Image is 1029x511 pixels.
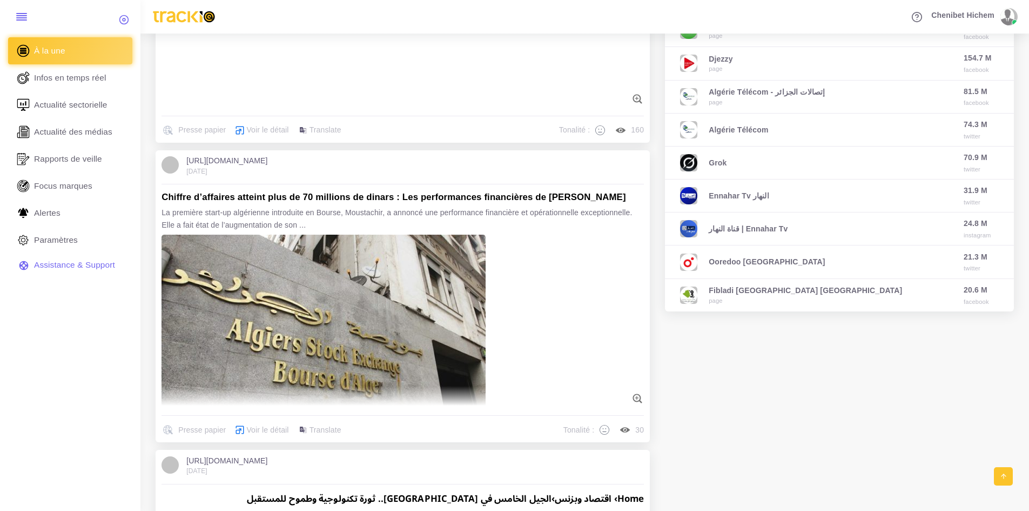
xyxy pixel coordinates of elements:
[233,423,246,436] img: Agrandir
[15,97,31,113] img: revue-sectorielle.svg
[563,424,594,435] span: Tonalité :
[680,287,697,304] img: Fibladi Algeria الجزائر
[246,424,288,435] span: Voir le détail
[34,72,106,84] span: Infos en temps réel
[926,8,1021,25] a: Chenibet Hichem avatar
[598,423,611,436] img: neutre
[964,86,999,97] span: 81.5 M
[148,6,220,28] img: trackio.svg
[34,259,115,271] span: Assistance & Support
[34,45,65,57] span: À la une
[226,124,288,137] a: Voir le détail
[289,124,341,137] a: Translate
[34,234,78,246] span: Paramètres
[680,88,697,105] img: Algérie Télécom - إتصالات الجزائر
[709,296,902,305] div: page
[226,423,288,436] a: Voir le détail
[964,132,999,141] span: twitter
[8,227,132,254] a: Paramètres
[178,124,226,135] span: Presse papier
[631,392,644,405] img: zoom
[186,168,207,175] small: [DATE]
[964,284,999,295] span: 20.6 M
[964,52,999,63] span: 154.7 M
[709,87,825,97] div: Algérie Télécom - إتصالات الجزائر
[964,297,999,306] span: facebook
[931,11,994,19] span: Chenibet Hichem
[15,124,31,140] img: revue-editorielle.svg
[614,124,627,137] img: impressions
[186,456,267,466] h6: [URL][DOMAIN_NAME]
[964,98,999,107] span: facebook
[186,156,267,165] h6: [URL][DOMAIN_NAME]
[964,119,999,130] span: 74.3 M
[964,251,999,262] span: 21.3 M
[709,157,727,168] div: Grok
[709,124,768,135] div: Algérie Télécom
[709,54,732,64] div: Djezzy
[8,37,132,64] a: À la une
[680,121,697,138] img: Algérie Télécom
[631,92,644,105] img: zoom
[34,180,92,192] span: Focus marques
[186,467,207,475] small: [DATE]
[15,151,31,167] img: rapport_1.svg
[162,235,486,440] img: Chiffre d’affaires atteint plus de 70 millions de dinars : Les performances financières de Mousta...
[162,423,174,436] img: siteweb.svg
[680,55,697,72] img: Djezzy
[635,424,644,435] span: 30
[34,126,112,138] span: Actualité des médias
[34,153,102,165] span: Rapports de veille
[15,232,31,248] img: parametre.svg
[964,218,999,229] span: 24.8 M
[680,154,697,171] img: Grok
[162,207,644,231] p: La première start-up algérienne introduite en Bourse, Moustachir, a annoncé une performance finan...
[297,423,310,436] img: Translate
[680,220,697,237] img: قناة النهار | Ennahar Tv
[15,70,31,86] img: revue-live.svg
[8,145,132,172] a: Rapports de veille
[709,98,825,107] div: page
[8,91,132,118] a: Actualité sectorielle
[1000,8,1014,25] img: avatar
[8,118,132,145] a: Actualité des médias
[162,192,644,203] h5: Chiffre d’affaires atteint plus de 70 millions de dinars : Les performances financières de [PERSO...
[15,178,31,194] img: focus-marques.svg
[594,124,607,137] img: neutre
[162,492,644,507] h5: Home› اقتصاد وبزنس›الجيل الخامس في [GEOGRAPHIC_DATA].. ثورة تكنولوجية وطموح للمستقبل
[680,254,697,271] img: Ooredoo Algérie
[297,124,310,137] img: Translate
[618,423,631,436] img: impressions
[964,264,999,273] span: twitter
[709,64,732,73] div: page
[709,223,788,234] div: قناة النهار | Ennahar Tv
[178,424,226,435] span: Presse papier
[162,124,174,137] img: siteweb.svg
[964,65,999,74] span: facebook
[8,64,132,91] a: Infos en temps réel
[34,207,60,219] span: Alertes
[709,190,769,201] div: Ennahar Tv النهار
[964,152,999,163] span: 70.9 M
[631,124,644,135] span: 160
[709,285,902,296] div: Fibladi [GEOGRAPHIC_DATA] [GEOGRAPHIC_DATA]
[15,43,31,59] img: home.svg
[246,124,288,135] span: Voir le détail
[709,256,825,267] div: Ooredoo [GEOGRAPHIC_DATA]
[8,200,132,227] a: Alertes
[964,231,999,240] span: instagram
[964,185,999,196] span: 31.9 M
[680,187,697,204] img: Ennahar Tv النهار
[34,99,107,111] span: Actualité sectorielle
[15,205,31,221] img: Alerte.svg
[233,124,246,137] img: Agrandir
[964,198,999,207] span: twitter
[964,165,999,174] span: twitter
[289,423,341,436] a: Translate
[559,124,590,135] span: Tonalité :
[8,172,132,200] a: Focus marques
